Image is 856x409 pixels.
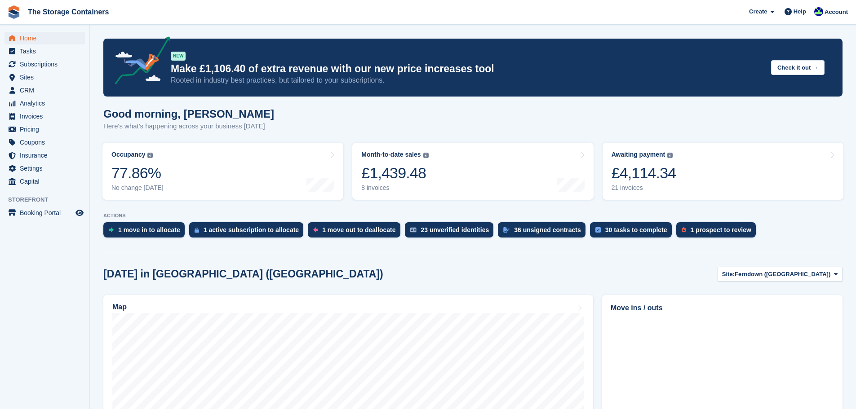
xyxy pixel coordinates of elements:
p: Make £1,106.40 of extra revenue with our new price increases tool [171,62,764,75]
a: 1 active subscription to allocate [189,222,308,242]
div: 23 unverified identities [421,226,489,233]
span: CRM [20,84,74,97]
span: Storefront [8,195,89,204]
h2: Map [112,303,127,311]
img: verify_identity-adf6edd0f0f0b5bbfe63781bf79b02c33cf7c696d77639b501bdc392416b5a36.svg [410,227,417,233]
span: Site: [722,270,735,279]
div: 1 move in to allocate [118,226,180,233]
div: 1 prospect to review [691,226,751,233]
a: 23 unverified identities [405,222,498,242]
a: 36 unsigned contracts [498,222,590,242]
p: Rooted in industry best practices, but tailored to your subscriptions. [171,75,764,85]
div: 1 move out to deallocate [322,226,395,233]
div: Awaiting payment [612,151,665,158]
div: 30 tasks to complete [605,226,667,233]
img: move_ins_to_allocate_icon-fdf77a2bb77ea45bf5b3d319d69a93e2d87916cf1d5bf7949dd705db3b84f3ca.svg [109,227,114,233]
img: Stacy Williams [814,7,823,16]
img: contract_signature_icon-13c848040528278c33f63329250d36e43548de30e8caae1d1a13099fd9432cc5.svg [503,227,510,233]
span: Tasks [20,45,74,57]
a: menu [4,136,85,149]
div: No change [DATE] [111,184,164,192]
img: price-adjustments-announcement-icon-8257ccfd72463d97f412b2fc003d46551f7dbcb40ab6d574587a9cd5c0d94... [107,36,170,88]
a: 1 prospect to review [676,222,760,242]
img: prospect-51fa495bee0391a8d652442698ab0144808aea92771e9ea1ae160a38d050c398.svg [682,227,686,233]
div: Month-to-date sales [361,151,421,158]
a: menu [4,175,85,188]
span: Sites [20,71,74,84]
a: menu [4,71,85,84]
a: The Storage Containers [24,4,112,19]
a: menu [4,110,85,123]
span: Booking Portal [20,207,74,219]
div: 77.86% [111,164,164,182]
a: menu [4,123,85,136]
div: £1,439.48 [361,164,428,182]
a: menu [4,32,85,44]
a: Awaiting payment £4,114.34 21 invoices [603,143,843,200]
span: Account [825,8,848,17]
a: 1 move out to deallocate [308,222,404,242]
span: Settings [20,162,74,175]
div: 8 invoices [361,184,428,192]
span: Create [749,7,767,16]
img: active_subscription_to_allocate_icon-d502201f5373d7db506a760aba3b589e785aa758c864c3986d89f69b8ff3... [195,227,199,233]
p: Here's what's happening across your business [DATE] [103,121,274,132]
a: 1 move in to allocate [103,222,189,242]
img: task-75834270c22a3079a89374b754ae025e5fb1db73e45f91037f5363f120a921f8.svg [595,227,601,233]
button: Site: Ferndown ([GEOGRAPHIC_DATA]) [717,267,843,281]
a: menu [4,45,85,57]
a: menu [4,149,85,162]
img: icon-info-grey-7440780725fd019a000dd9b08b2336e03edf1995a4989e88bcd33f0948082b44.svg [667,153,673,158]
div: 1 active subscription to allocate [204,226,299,233]
img: stora-icon-8386f47178a22dfd0bd8f6a31ec36ba5ce8667c1dd55bd0f319d3a0aa187defe.svg [7,5,21,19]
h1: Good morning, [PERSON_NAME] [103,108,274,120]
span: Invoices [20,110,74,123]
div: £4,114.34 [612,164,676,182]
a: menu [4,97,85,110]
div: Occupancy [111,151,145,158]
div: 21 invoices [612,184,676,192]
a: Month-to-date sales £1,439.48 8 invoices [352,143,593,200]
span: Insurance [20,149,74,162]
button: Check it out → [771,60,825,75]
img: icon-info-grey-7440780725fd019a000dd9b08b2336e03edf1995a4989e88bcd33f0948082b44.svg [423,153,429,158]
a: menu [4,207,85,219]
span: Home [20,32,74,44]
div: 36 unsigned contracts [514,226,581,233]
a: menu [4,84,85,97]
a: Preview store [74,207,85,218]
span: Coupons [20,136,74,149]
p: ACTIONS [103,213,843,219]
a: menu [4,58,85,70]
span: Pricing [20,123,74,136]
span: Subscriptions [20,58,74,70]
h2: Move ins / outs [611,303,834,313]
a: Occupancy 77.86% No change [DATE] [102,143,343,200]
span: Analytics [20,97,74,110]
div: NEW [171,52,186,61]
span: Help [794,7,806,16]
span: Capital [20,175,74,188]
img: move_outs_to_deallocate_icon-f764333ba52eb49d3ac5e1228854f67142a1ed5810a6f6cc68b1a99e826820c5.svg [313,227,318,233]
img: icon-info-grey-7440780725fd019a000dd9b08b2336e03edf1995a4989e88bcd33f0948082b44.svg [147,153,153,158]
span: Ferndown ([GEOGRAPHIC_DATA]) [735,270,830,279]
h2: [DATE] in [GEOGRAPHIC_DATA] ([GEOGRAPHIC_DATA]) [103,268,383,280]
a: menu [4,162,85,175]
a: 30 tasks to complete [590,222,676,242]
